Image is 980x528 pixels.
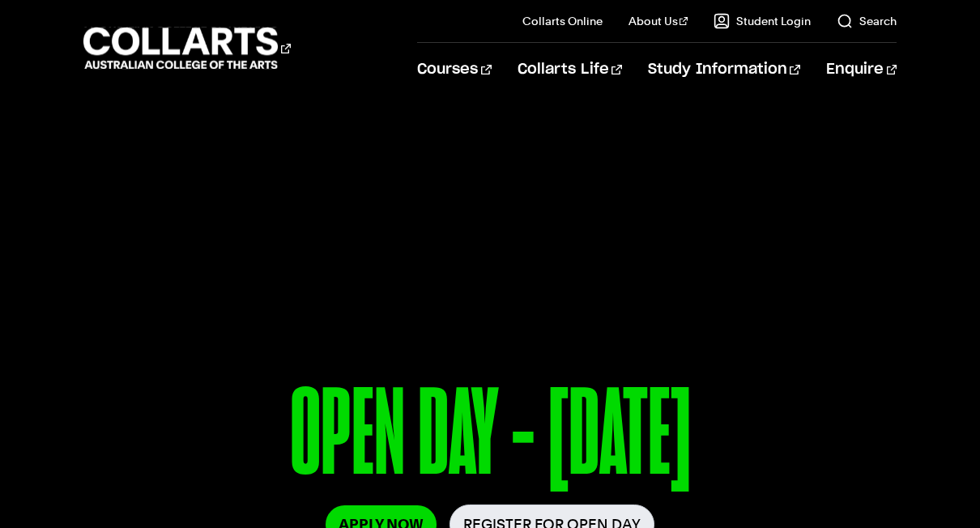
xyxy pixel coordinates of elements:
[648,43,800,96] a: Study Information
[826,43,897,96] a: Enquire
[417,43,491,96] a: Courses
[522,13,603,29] a: Collarts Online
[628,13,688,29] a: About Us
[714,13,811,29] a: Student Login
[83,25,291,71] div: Go to homepage
[837,13,897,29] a: Search
[83,372,897,504] p: OPEN DAY - [DATE]
[518,43,622,96] a: Collarts Life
